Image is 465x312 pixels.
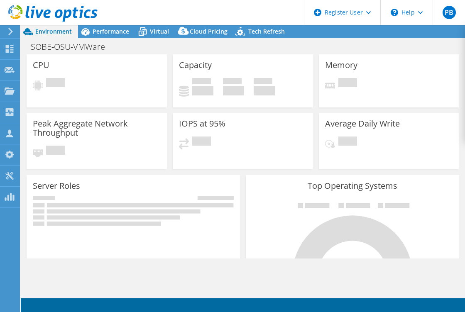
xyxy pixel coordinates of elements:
[338,78,357,89] span: Pending
[190,27,228,35] span: Cloud Pricing
[325,119,400,128] h3: Average Daily Write
[150,27,169,35] span: Virtual
[46,78,65,89] span: Pending
[254,86,275,95] h4: 0 GiB
[391,9,398,16] svg: \n
[35,27,72,35] span: Environment
[33,61,49,70] h3: CPU
[223,78,242,86] span: Free
[443,6,456,19] span: PB
[254,78,272,86] span: Total
[179,61,212,70] h3: Capacity
[27,42,118,51] h1: SOBE-OSU-VMWare
[46,146,65,157] span: Pending
[338,136,357,148] span: Pending
[223,86,244,95] h4: 0 GiB
[192,136,211,148] span: Pending
[248,27,285,35] span: Tech Refresh
[192,78,211,86] span: Used
[252,181,453,190] h3: Top Operating Systems
[93,27,129,35] span: Performance
[33,119,161,137] h3: Peak Aggregate Network Throughput
[325,61,357,70] h3: Memory
[192,86,213,95] h4: 0 GiB
[33,181,80,190] h3: Server Roles
[179,119,225,128] h3: IOPS at 95%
